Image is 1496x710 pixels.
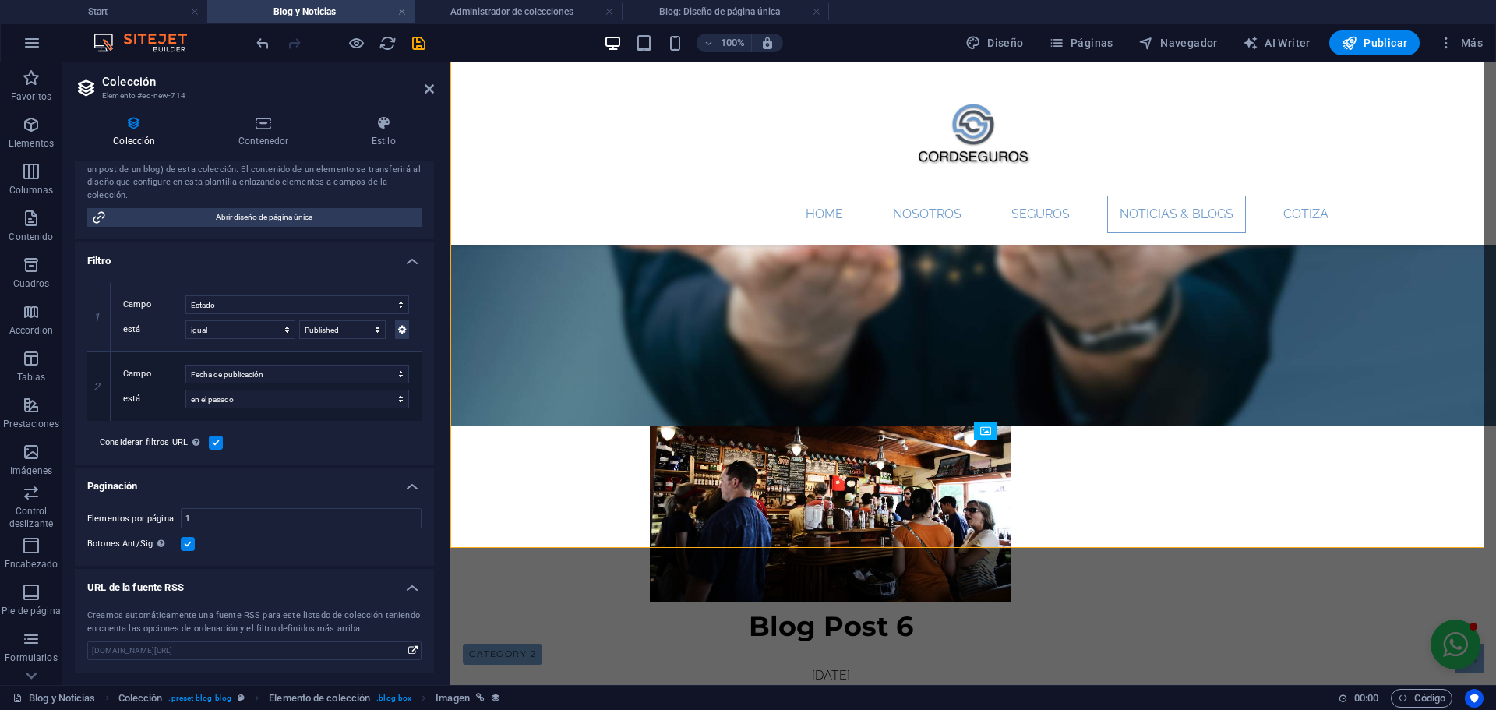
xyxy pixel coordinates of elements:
h6: Tiempo de la sesión [1338,689,1379,708]
span: Páginas [1049,35,1113,51]
label: está [123,320,185,339]
i: Guardar (Ctrl+S) [410,34,428,52]
button: Páginas [1043,30,1120,55]
img: tab_domain_overview_orange.svg [65,90,77,103]
i: Este elemento es un preajuste personalizable [238,694,245,702]
i: Al redimensionar, ajustar el nivel de zoom automáticamente para ajustarse al dispositivo elegido. [760,36,774,50]
span: 00 00 [1354,689,1378,708]
span: Abrir diseño de página única [111,208,417,227]
p: Pie de página [2,605,60,617]
p: Elementos [9,137,54,150]
img: tab_keywords_by_traffic_grey.svg [166,90,178,103]
i: Deshacer: change_paginate (Ctrl+Z) [254,34,272,52]
i: Este elemento está vinculado [476,694,485,702]
em: 2 [86,380,108,393]
img: website_grey.svg [25,41,37,53]
h4: URL de la fuente RSS [75,569,434,597]
img: logo_orange.svg [25,25,37,37]
p: Favoritos [11,90,51,103]
span: Diseño [965,35,1024,51]
span: AI Writer [1243,35,1311,51]
button: Haz clic para salir del modo de previsualización y seguir editando [347,34,365,52]
span: Navegador [1138,35,1218,51]
div: v 4.0.25 [44,25,76,37]
h4: Blog: Diseño de página única [622,3,829,20]
label: Campo [123,365,185,383]
h2: Colección [102,75,434,89]
img: Editor Logo [90,34,206,52]
p: Formularios [5,652,57,664]
h4: Administrador de colecciones [415,3,622,20]
span: Haz clic para seleccionar y doble clic para editar [118,689,163,708]
span: . preset-blog-blog [168,689,231,708]
i: Este elemento está vinculado a una colección [491,693,501,703]
h4: Filtro [75,242,434,270]
label: está [123,390,185,408]
i: Volver a cargar página [379,34,397,52]
div: Palabras clave [183,92,248,102]
span: Haz clic para seleccionar y doble clic para editar [269,689,370,708]
button: Usercentrics [1465,689,1484,708]
p: Prestaciones [3,418,58,430]
p: Cuadros [13,277,50,290]
div: Dominio: [DOMAIN_NAME] [41,41,175,53]
p: Columnas [9,184,54,196]
button: Navegador [1132,30,1224,55]
label: Considerar filtros URL [100,433,209,452]
button: Código [1391,689,1452,708]
h4: Paginación [75,468,434,496]
h6: 100% [720,34,745,52]
label: Campo [123,295,185,314]
button: Diseño [959,30,1030,55]
span: Código [1398,689,1445,708]
h4: Contenedor [200,115,333,148]
nav: breadcrumb [118,689,501,708]
label: Elementos por página [87,514,181,523]
p: Encabezado [5,558,58,570]
div: Creamos automáticamente una fuente RSS para este listado de colección teniendo en cuenta las opci... [87,609,422,635]
button: Más [1432,30,1489,55]
a: Haz clic para cancelar la selección y doble clic para abrir páginas [12,689,96,708]
button: save [409,34,428,52]
em: 1 [86,311,108,323]
span: Haz clic para seleccionar y doble clic para editar [436,689,470,708]
button: 100% [697,34,752,52]
h3: Elemento #ed-new-714 [102,89,403,103]
span: . blog-box [376,689,411,708]
p: Tablas [17,371,46,383]
p: Accordion [9,324,53,337]
div: Diseño (Ctrl+Alt+Y) [959,30,1030,55]
span: : [1365,692,1367,704]
h4: Colección [75,115,200,148]
button: Abrir diseño de página única [87,208,422,227]
button: reload [378,34,397,52]
div: Este diseño se usa como una plantilla para todos los elementos (como por ejemplo un post de un bl... [87,150,422,202]
p: Contenido [9,231,53,243]
h4: Estilo [333,115,434,148]
button: Publicar [1329,30,1420,55]
div: Dominio [82,92,119,102]
button: AI Writer [1237,30,1317,55]
button: Open chat window [980,557,1030,607]
p: Imágenes [10,465,52,477]
h4: Blog y Noticias [207,3,415,20]
label: Botones Ant/Sig [87,535,181,553]
button: undo [253,34,272,52]
span: Publicar [1342,35,1408,51]
span: Más [1438,35,1483,51]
